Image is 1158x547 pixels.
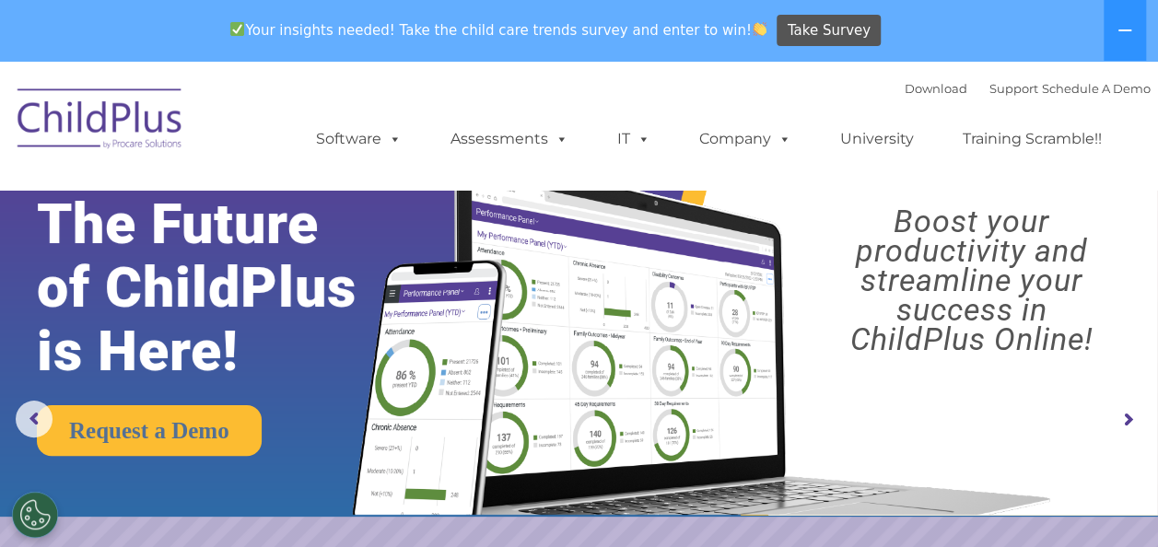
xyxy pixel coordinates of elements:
[944,121,1120,157] a: Training Scramble!!
[37,405,262,456] a: Request a Demo
[681,121,810,157] a: Company
[800,206,1143,354] rs-layer: Boost your productivity and streamline your success in ChildPlus Online!
[905,81,967,96] a: Download
[777,15,881,47] a: Take Survey
[298,121,420,157] a: Software
[12,492,58,538] button: Cookies Settings
[223,12,775,48] span: Your insights needed! Take the child care trends survey and enter to win!
[256,197,334,211] span: Phone number
[432,121,587,157] a: Assessments
[753,22,766,36] img: 👏
[8,76,193,168] img: ChildPlus by Procare Solutions
[1042,81,1151,96] a: Schedule A Demo
[905,81,1151,96] font: |
[822,121,932,157] a: University
[37,192,406,383] rs-layer: The Future of ChildPlus is Here!
[989,81,1038,96] a: Support
[256,122,312,135] span: Last name
[788,15,871,47] span: Take Survey
[230,22,244,36] img: ✅
[599,121,669,157] a: IT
